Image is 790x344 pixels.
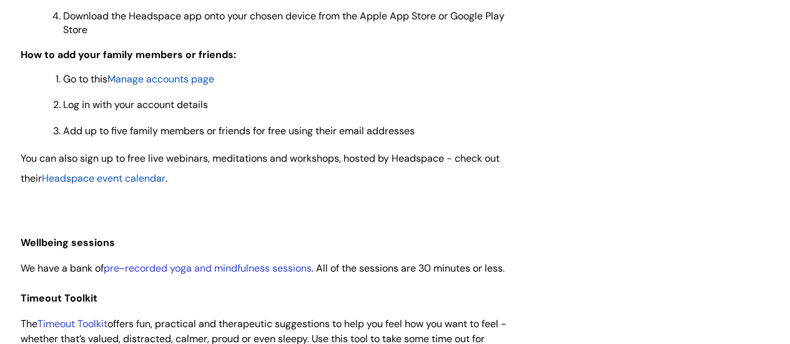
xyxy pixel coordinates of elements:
a: Manage accounts page [107,72,214,86]
span: Log in with your account details [63,98,208,111]
span: Add up to five family members or friends for free using their email addresses [63,124,415,137]
span: You can also sign up to free live webinars, meditations and workshops, hosted by Headspace - chec... [21,152,500,185]
span: We have a bank of . All of the sessions are 30 minutes or less. [21,262,505,275]
span: Headspace event calendar [42,172,165,185]
a: Timeout Toolkit [37,317,107,330]
span: Go to this [63,72,107,86]
a: pre-recorded yoga and mindfulness sessions [104,262,312,275]
span: How to add your family members or friends: [21,48,236,61]
span: Timeout Toolkit [21,292,97,305]
span: . [165,172,167,185]
a: Headspace event calendar [42,170,165,185]
span: Wellbeing sessions [21,236,115,249]
span: Download the Headspace app onto your chosen device from the Apple App Store or Google Play Store [63,9,505,36]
